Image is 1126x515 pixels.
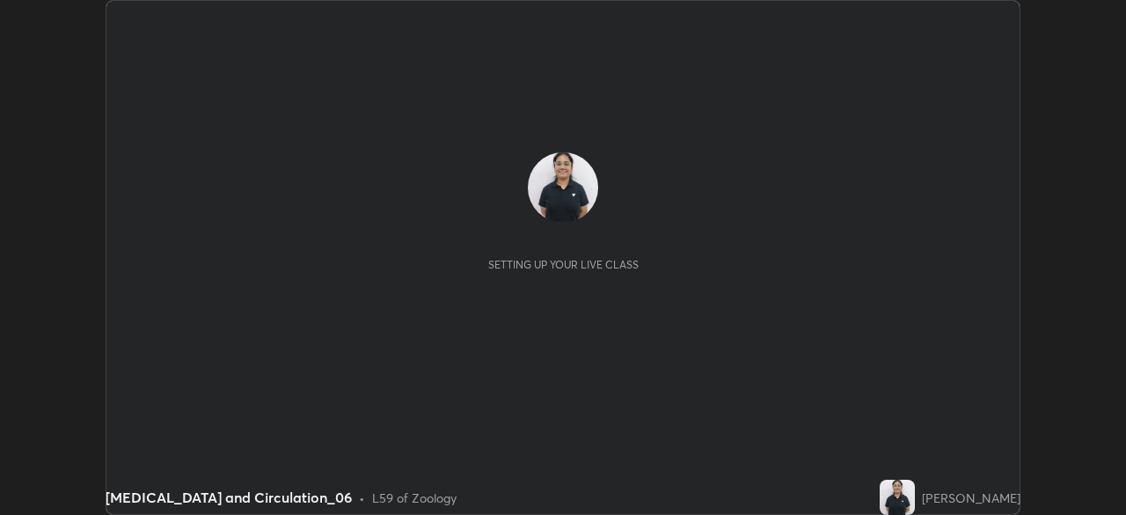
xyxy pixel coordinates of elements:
div: [PERSON_NAME] [922,489,1020,507]
div: Setting up your live class [488,258,639,271]
div: [MEDICAL_DATA] and Circulation_06 [106,487,352,508]
img: 11fab85790fd4180b5252a2817086426.jpg [880,480,915,515]
div: L59 of Zoology [372,489,457,507]
div: • [359,489,365,507]
img: 11fab85790fd4180b5252a2817086426.jpg [528,152,598,223]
